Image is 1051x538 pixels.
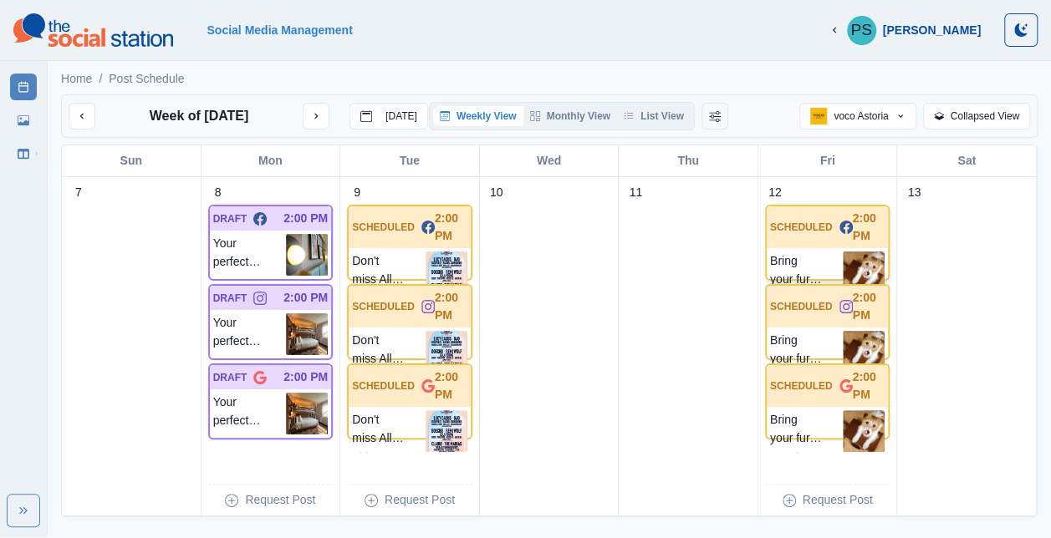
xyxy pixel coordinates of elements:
p: 11 [629,184,642,201]
p: 12 [768,184,782,201]
div: Mon [202,145,341,176]
p: Don't miss All Things Go at [GEOGRAPHIC_DATA] later this month! Enjoy three days of indie, bedroo... [352,251,426,293]
p: Bring your furry travel buddy - because we’re pet friendly! 🐾 From cozy stays to nearby parks, we... [770,251,844,293]
nav: breadcrumb [61,70,185,88]
div: Paola Salazar [850,10,872,50]
p: SCHEDULED [352,378,415,393]
button: voco Astoria [799,103,916,129]
p: SCHEDULED [770,378,833,393]
img: nkkirmwbgnbh12chcse4 [843,331,885,373]
img: fbvtzha2mzwkjtcluevs [426,251,467,293]
p: 7 [75,184,82,201]
p: 10 [490,184,503,201]
p: SCHEDULED [770,299,833,314]
button: go to today [349,103,428,129]
p: DRAFT [213,211,247,226]
p: SCHEDULED [352,220,415,235]
p: SCHEDULED [770,220,833,235]
p: 8 [215,184,222,201]
div: [PERSON_NAME] [883,23,981,38]
p: DRAFT [213,370,247,385]
span: / [99,70,102,88]
p: [DATE] [385,110,417,122]
button: Collapsed View [923,103,1031,129]
p: 2:00 PM [435,289,467,324]
button: [PERSON_NAME] [815,13,994,47]
p: 13 [908,184,921,201]
p: Request Post [803,491,873,509]
p: 9 [354,184,360,201]
a: Post Schedule [10,74,37,100]
p: DRAFT [213,291,247,306]
p: 2:00 PM [283,289,328,307]
p: 2:00 PM [853,368,885,403]
button: Toggle Mode [1004,13,1038,47]
img: fbvtzha2mzwkjtcluevs [426,410,467,452]
p: 2:00 PM [853,289,885,324]
div: Fri [758,145,898,176]
p: Don't miss All Things Go at [GEOGRAPHIC_DATA] later this month! Enjoy three days of indie, bedroo... [352,410,426,452]
p: Bring your furry travel buddy - because we’re pet friendly! 🐾 From cozy stays to nearby parks, we... [770,331,844,373]
img: lrrbsqm0pxst86x4vl05 [286,393,328,434]
img: logoTextSVG.62801f218bc96a9b266caa72a09eb111.svg [13,13,173,47]
p: Don't miss All Things Go at [GEOGRAPHIC_DATA] later this month! Enjoy three days of indie, bedroo... [352,331,426,373]
p: Your perfect getaway starts here. ✨ Cozy comforts, modern touches, and everything you need to rel... [213,393,287,434]
p: Your perfect getaway starts here. ✨ Cozy comforts, modern touches, and everything you need to rel... [213,313,287,355]
img: hn5i4nuokvcs4xoilzlr [426,331,467,373]
button: List View [617,106,691,126]
a: Social Media Management [207,23,352,37]
img: 606860519171316 [810,108,827,124]
img: egl6847olcffgtm6gkgg [286,234,328,276]
button: Weekly View [433,106,523,126]
p: Bring your furry travel buddy - because we’re pet friendly! 🐾 From cozy stays to nearby parks, we... [770,410,844,452]
button: Expand [7,494,40,527]
a: Post Schedule [109,70,184,88]
p: SCHEDULED [352,299,415,314]
p: 2:00 PM [853,210,885,245]
button: Monthly View [523,106,617,126]
div: Wed [480,145,620,176]
button: Change View Order [702,103,728,129]
div: Sun [62,145,202,176]
p: Request Post [385,491,455,509]
p: 2:00 PM [283,210,328,227]
p: Week of [DATE] [150,106,249,126]
p: Your perfect getaway starts here. ✨ Cozy comforts, modern touches, and everything you need to rel... [213,234,287,276]
p: Request Post [245,491,315,509]
div: Tue [340,145,480,176]
a: Media Library [10,107,37,134]
button: next month [303,103,329,129]
img: nkkirmwbgnbh12chcse4 [843,251,885,293]
img: lrrbsqm0pxst86x4vl05 [286,313,328,355]
img: nkkirmwbgnbh12chcse4 [843,410,885,452]
div: Thu [619,145,758,176]
a: Client Dashboard [10,140,37,167]
a: Home [61,70,92,88]
p: 2:00 PM [435,368,467,403]
p: 2:00 PM [435,210,467,245]
button: previous month [69,103,95,129]
p: 2:00 PM [283,368,328,386]
div: Sat [897,145,1037,176]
